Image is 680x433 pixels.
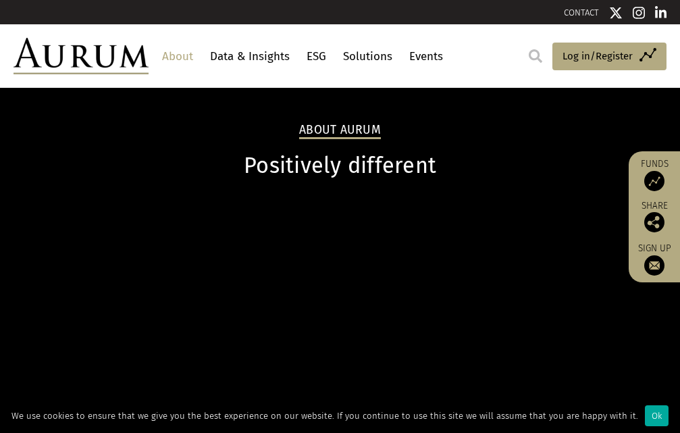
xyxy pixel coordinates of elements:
h2: About Aurum [299,123,381,139]
a: CONTACT [564,7,599,18]
img: Twitter icon [609,6,623,20]
a: Events [406,44,446,69]
a: Data & Insights [207,44,293,69]
a: Solutions [340,44,396,69]
img: Aurum [14,38,149,74]
img: Share this post [644,212,664,232]
a: Sign up [635,243,673,276]
a: About [159,44,197,69]
a: Log in/Register [552,43,666,71]
span: Log in/Register [563,48,633,64]
img: search.svg [529,49,542,63]
img: Linkedin icon [655,6,667,20]
img: Instagram icon [633,6,645,20]
a: Funds [635,158,673,191]
img: Access Funds [644,171,664,191]
div: Ok [645,405,669,426]
div: Share [635,201,673,232]
a: ESG [303,44,330,69]
img: Sign up to our newsletter [644,255,664,276]
h1: Positively different [14,153,666,179]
